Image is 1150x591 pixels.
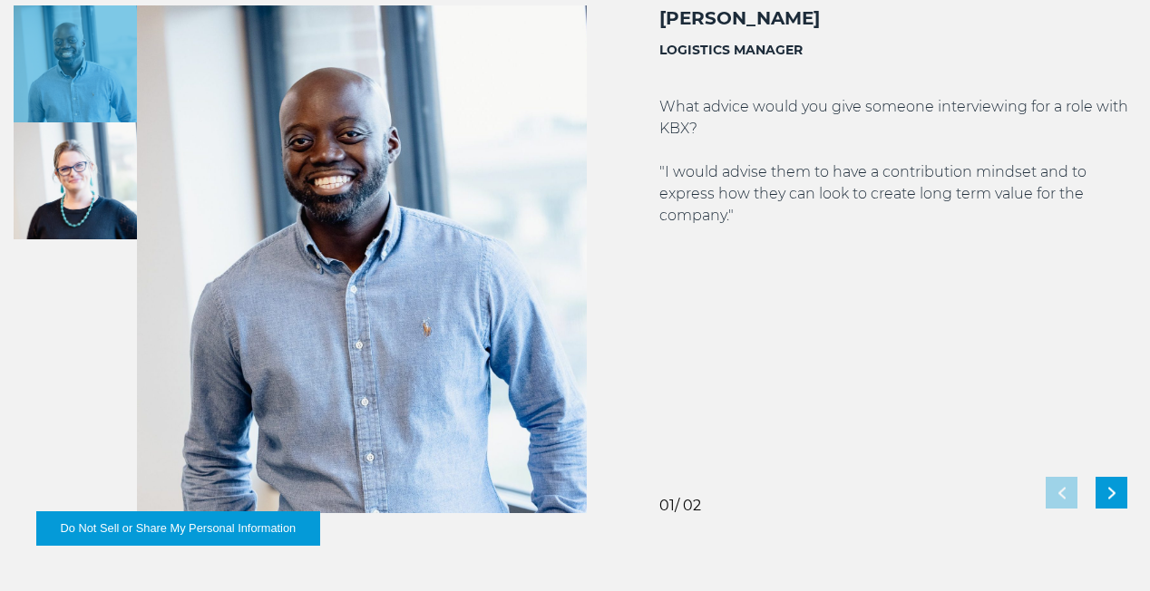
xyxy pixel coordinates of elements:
div: / 02 [659,499,701,513]
iframe: Chat Widget [1059,504,1150,591]
button: Do Not Sell or Share My Personal Information [36,511,320,546]
h3: LOGISTICS MANAGER [659,40,1136,60]
h2: [PERSON_NAME] [659,5,1136,31]
span: 01 [659,497,675,514]
div: Next slide [1096,477,1127,509]
p: What advice would you give someone interviewing for a role with KBX? "I would advise them to have... [659,96,1136,227]
img: next slide [1108,487,1116,499]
